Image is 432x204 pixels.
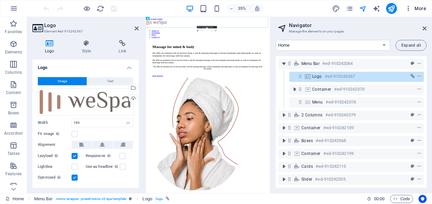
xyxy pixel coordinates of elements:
[312,87,331,92] span: Container
[7,151,20,156] p: Tables
[38,141,72,149] label: Alignment
[205,28,209,33] a: Blur
[38,174,72,182] label: Optimized
[280,137,288,145] button: toggle-expand
[5,29,22,35] p: Favorites
[359,4,367,13] button: navigator
[312,99,323,105] span: Menu
[38,121,72,124] label: Width
[83,4,91,13] button: Click here to leave preview mode and continue editing
[334,85,364,93] h6: #ed-910242070
[301,112,323,118] span: 2 columns
[409,162,416,171] button: preset
[301,164,313,169] span: Cards
[387,5,395,13] i: Publish
[3,3,48,8] a: Skip to main content
[316,162,346,171] h6: #ed-910242115
[34,195,53,203] span: Click to select. Double-click to edit
[142,195,152,203] span: Click to select. Double-click to edit
[402,3,429,14] button: More
[346,5,353,13] i: Pages (Ctrl+Alt+S)
[6,90,21,95] p: Content
[386,3,397,14] button: publish
[87,77,133,85] button: Text
[332,5,340,13] i: Design (Ctrl+Alt+Y)
[5,70,22,75] p: Columns
[379,196,380,201] span: :
[44,22,139,28] h2: Logo
[86,163,120,171] label: Use as headline
[416,111,423,119] button: context-menu
[8,110,19,116] p: Boxes
[367,195,385,203] h6: Session time
[32,60,139,72] h4: Logo
[155,195,163,203] span: . logo
[200,28,205,33] a: Crop mode
[38,152,72,160] label: Lazyload
[254,5,260,12] i: On resize automatically adjust zoom level to fit chosen device.
[96,4,104,13] button: reload
[196,28,200,33] a: Select files from the file manager, stock photos, or upload file(s)
[301,151,321,156] span: Container
[418,195,427,203] button: Usercentrics
[214,28,218,33] a: Confirm ( Ctrl ⏎ )
[416,175,423,183] button: context-menu
[5,49,22,55] p: Elements
[197,26,217,32] div: This is an example image. Please choose your own for more options.
[416,98,423,106] button: context-menu
[374,195,384,203] span: 00 00
[38,163,72,171] label: Lightbox
[401,43,421,47] span: Expand all
[280,150,288,158] button: toggle-expand
[323,124,354,132] h6: #ed-910242109
[280,162,288,171] button: toggle-expand
[409,60,416,68] button: preset
[390,195,413,203] button: Code
[416,72,423,81] button: context-menu
[280,175,288,183] button: toggle-expand
[97,5,104,13] i: Reload page
[209,28,214,33] a: Greyscale
[55,195,126,203] span: . menu-wrapper .preset-menu-v2-spa-template
[323,150,354,158] h6: #ed-910242199
[129,197,132,201] i: This element is a customizable preset
[346,4,354,13] button: pages
[280,111,288,119] button: toggle-expand
[291,85,299,93] button: toggle-expand
[409,72,416,81] button: link
[396,40,427,51] button: Expand all
[5,171,22,177] p: Features
[359,5,367,13] i: Navigator
[373,5,380,13] i: AI Writer
[301,138,313,143] span: Boxes
[316,137,346,145] h6: #ed-910242568
[332,4,340,13] button: design
[32,187,139,203] h4: Text
[416,162,423,171] button: context-menu
[405,5,426,12] span: More
[237,4,247,13] h6: 35%
[289,22,427,28] h2: Navigator
[70,40,106,54] h4: Style
[301,125,321,131] span: Container
[34,195,170,203] nav: breadcrumb
[416,85,423,93] button: context-menu
[416,150,423,158] button: context-menu
[58,77,67,85] span: Image
[106,40,139,54] h4: Link
[280,124,288,132] button: toggle-expand
[325,72,355,81] h6: #ed-910242067
[416,137,423,145] button: context-menu
[4,131,23,136] p: Accordion
[326,98,356,106] h6: #ed-910242076
[226,4,250,13] button: 35%
[373,4,381,13] button: text_generator
[315,175,345,183] h6: #ed-910242205
[409,175,416,183] button: preset
[38,77,87,85] button: Image
[107,77,113,85] span: Text
[393,195,410,203] span: Code
[301,177,312,182] span: Slider
[312,74,322,79] span: Logo
[44,28,125,35] h3: Element #ed-910242067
